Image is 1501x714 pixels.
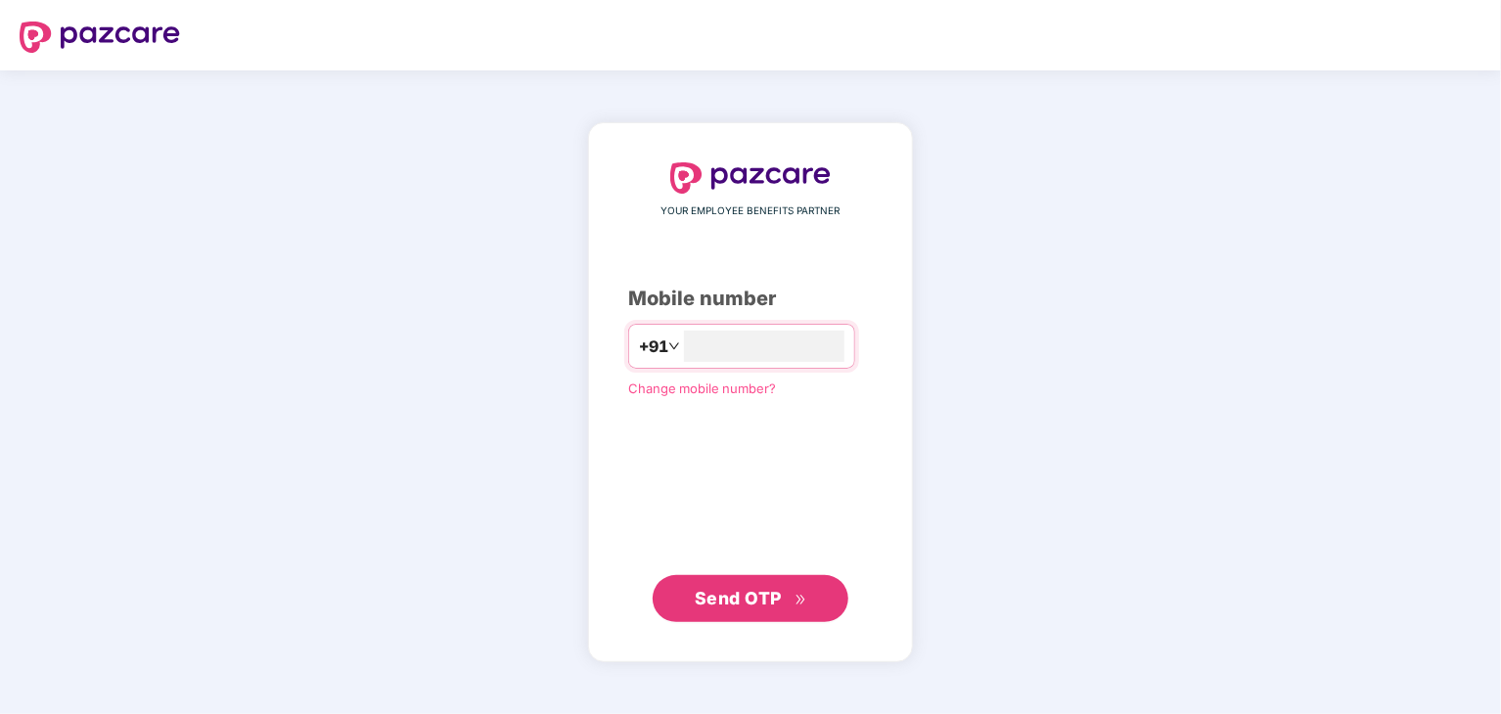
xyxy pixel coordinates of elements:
[668,340,680,352] span: down
[670,162,831,194] img: logo
[628,284,873,314] div: Mobile number
[628,380,776,396] a: Change mobile number?
[661,203,841,219] span: YOUR EMPLOYEE BENEFITS PARTNER
[695,588,782,608] span: Send OTP
[639,335,668,359] span: +91
[795,594,807,606] span: double-right
[653,575,848,622] button: Send OTPdouble-right
[20,22,180,53] img: logo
